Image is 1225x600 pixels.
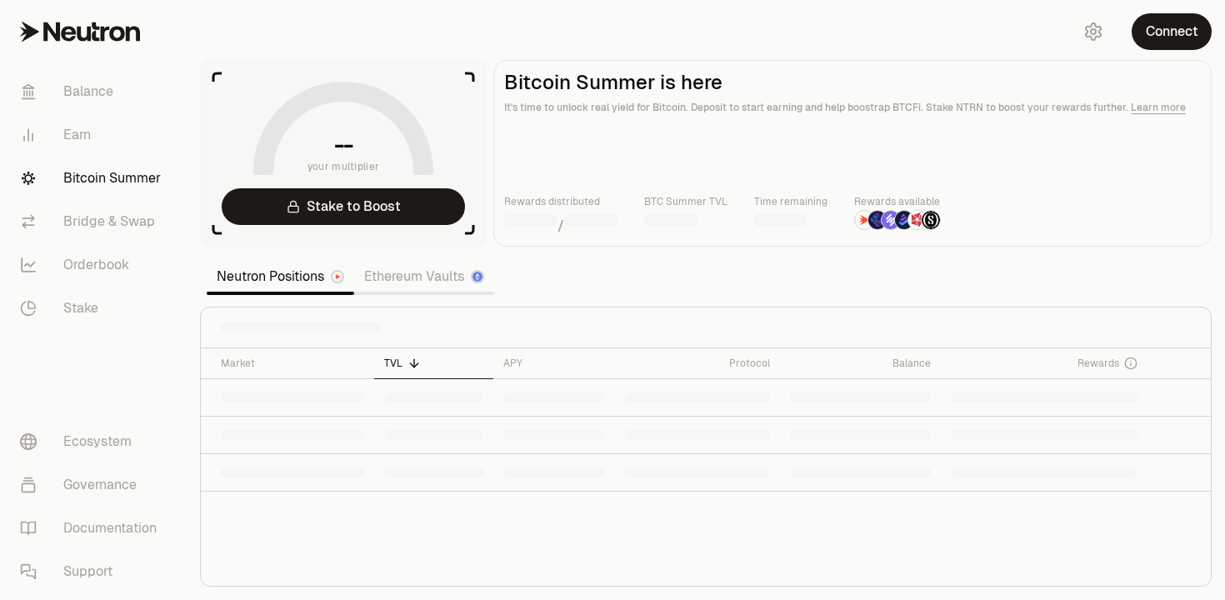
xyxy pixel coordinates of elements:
button: Connect [1132,13,1212,50]
div: APY [503,357,604,370]
a: Balance [7,70,180,113]
div: Protocol [624,357,771,370]
h2: Bitcoin Summer is here [504,71,1201,94]
img: Solv Points [882,211,900,229]
a: Stake [7,287,180,330]
a: Learn more [1131,101,1186,114]
h1: -- [334,132,353,158]
a: Bitcoin Summer [7,157,180,200]
a: Neutron Positions [207,260,354,293]
img: Bedrock Diamonds [895,211,913,229]
span: Rewards [1077,357,1119,370]
img: Ethereum Logo [472,272,482,282]
img: Structured Points [922,211,940,229]
div: / [504,210,617,236]
div: TVL [384,357,483,370]
a: Bridge & Swap [7,200,180,243]
div: Market [221,357,364,370]
span: your multiplier [307,158,380,175]
a: Support [7,550,180,593]
a: Governance [7,463,180,507]
a: Earn [7,113,180,157]
p: Time remaining [754,193,827,210]
p: Rewards distributed [504,193,617,210]
p: Rewards available [854,193,941,210]
div: Balance [790,357,931,370]
a: Ethereum Vaults [354,260,494,293]
a: Documentation [7,507,180,550]
a: Orderbook [7,243,180,287]
a: Ecosystem [7,420,180,463]
img: Neutron Logo [332,272,342,282]
img: Mars Fragments [908,211,927,229]
a: Stake to Boost [222,188,465,225]
p: BTC Summer TVL [644,193,727,210]
img: EtherFi Points [868,211,887,229]
img: NTRN [855,211,873,229]
p: It's time to unlock real yield for Bitcoin. Deposit to start earning and help boostrap BTCFi. Sta... [504,99,1201,116]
